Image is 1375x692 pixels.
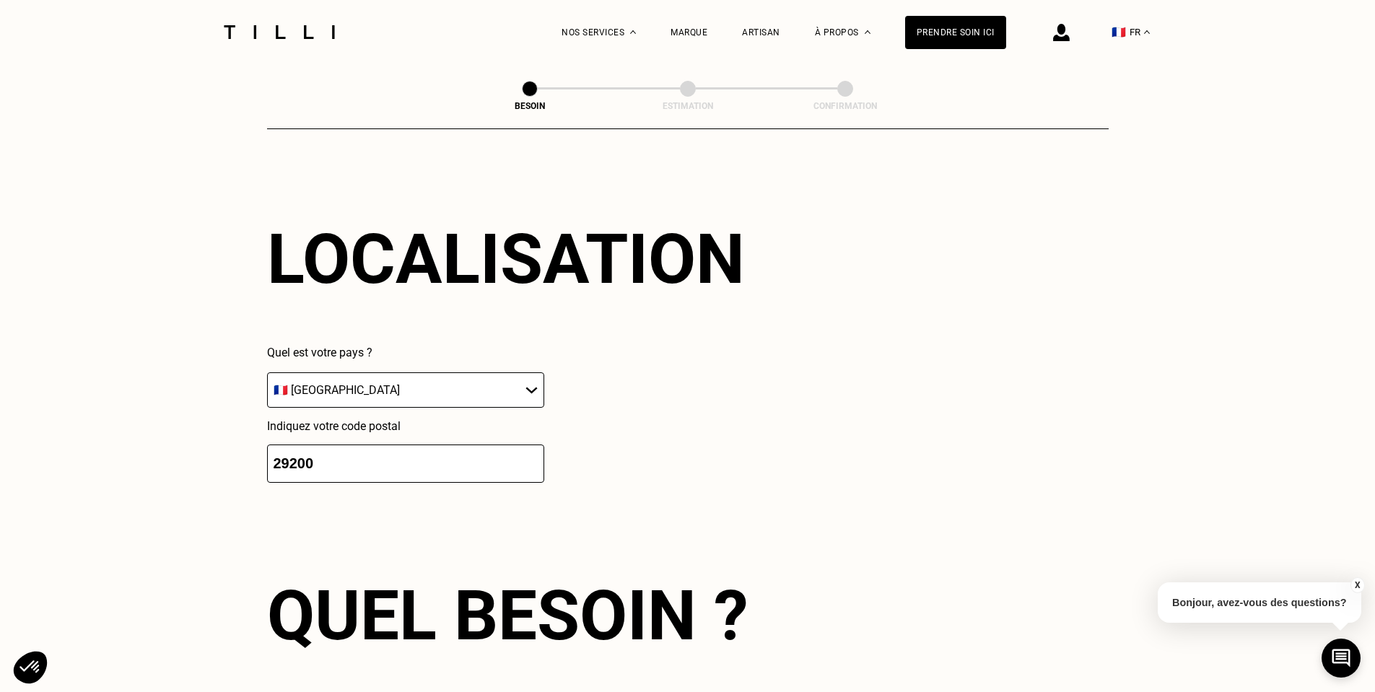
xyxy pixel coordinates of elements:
div: Quel besoin ? [267,575,1109,656]
p: Quel est votre pays ? [267,346,544,359]
a: Prendre soin ici [905,16,1006,49]
span: 🇫🇷 [1112,25,1126,39]
div: Besoin [458,101,602,111]
img: Logo du service de couturière Tilli [219,25,340,39]
img: icône connexion [1053,24,1070,41]
button: X [1350,577,1364,593]
img: Menu déroulant [630,30,636,34]
img: menu déroulant [1144,30,1150,34]
a: Artisan [742,27,780,38]
div: Confirmation [773,101,917,111]
img: Menu déroulant à propos [865,30,870,34]
div: Estimation [616,101,760,111]
p: Bonjour, avez-vous des questions? [1158,582,1361,623]
a: Marque [671,27,707,38]
div: Localisation [267,219,745,299]
p: Indiquez votre code postal [267,419,544,433]
input: 75001 or 69008 [267,444,544,483]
